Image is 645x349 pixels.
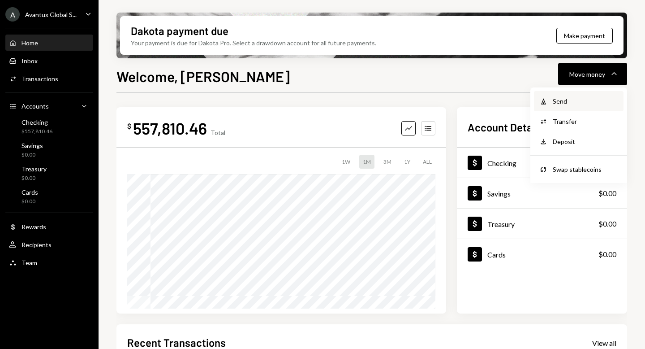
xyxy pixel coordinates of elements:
[21,102,49,110] div: Accounts
[419,155,435,169] div: ALL
[553,96,618,106] div: Send
[211,129,225,136] div: Total
[598,188,616,199] div: $0.00
[21,128,52,135] div: $557,810.46
[21,142,43,149] div: Savings
[5,35,93,51] a: Home
[487,220,515,228] div: Treasury
[556,28,613,44] button: Make payment
[457,209,627,239] a: Treasury$0.00
[553,117,618,126] div: Transfer
[21,223,46,231] div: Rewards
[116,67,290,85] h1: Welcome, [PERSON_NAME]
[468,120,543,135] h2: Account Details
[380,155,395,169] div: 3M
[5,236,93,253] a: Recipients
[131,38,376,48] div: Your payment is due for Dakota Pro. Select a drawdown account for all future payments.
[21,174,47,182] div: $0.00
[359,155,374,169] div: 1M
[5,7,20,22] div: A
[21,241,52,249] div: Recipients
[553,165,618,174] div: Swap stablecoins
[338,155,354,169] div: 1W
[598,249,616,260] div: $0.00
[25,11,77,18] div: Avantux Global S...
[553,137,618,146] div: Deposit
[558,63,627,85] button: Move money
[21,39,38,47] div: Home
[487,159,516,167] div: Checking
[569,70,605,79] div: Move money
[5,52,93,69] a: Inbox
[127,122,131,131] div: $
[21,259,37,266] div: Team
[5,116,93,137] a: Checking$557,810.46
[131,23,228,38] div: Dakota payment due
[487,189,511,198] div: Savings
[457,178,627,208] a: Savings$0.00
[5,186,93,207] a: Cards$0.00
[457,148,627,178] a: Checking$557,810.46
[5,98,93,114] a: Accounts
[21,165,47,173] div: Treasury
[21,151,43,159] div: $0.00
[400,155,414,169] div: 1Y
[592,338,616,348] a: View all
[21,188,38,196] div: Cards
[5,162,93,184] a: Treasury$0.00
[457,239,627,269] a: Cards$0.00
[21,75,58,83] div: Transactions
[21,118,52,126] div: Checking
[487,250,506,259] div: Cards
[598,218,616,229] div: $0.00
[133,118,207,138] div: 557,810.46
[5,254,93,270] a: Team
[21,198,38,205] div: $0.00
[21,57,38,65] div: Inbox
[5,218,93,235] a: Rewards
[5,139,93,161] a: Savings$0.00
[5,70,93,87] a: Transactions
